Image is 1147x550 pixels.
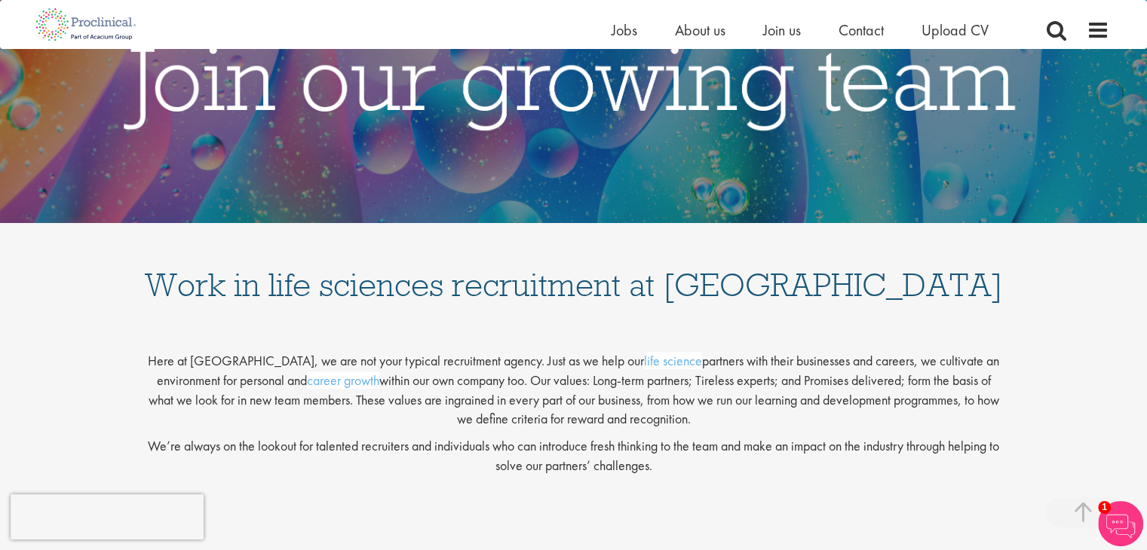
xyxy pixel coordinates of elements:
[1098,501,1111,514] span: 1
[307,371,379,389] a: career growth
[11,494,204,539] iframe: reCAPTCHA
[144,238,1004,301] h1: Work in life sciences recruitment at [GEOGRAPHIC_DATA]
[644,352,702,369] a: life science
[922,20,989,40] a: Upload CV
[144,436,1004,475] p: We’re always on the lookout for talented recruiters and individuals who can introduce fresh think...
[763,20,801,40] a: Join us
[144,339,1004,429] p: Here at [GEOGRAPHIC_DATA], we are not your typical recruitment agency. Just as we help our partne...
[675,20,725,40] a: About us
[1098,501,1143,546] img: Chatbot
[839,20,884,40] a: Contact
[612,20,637,40] a: Jobs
